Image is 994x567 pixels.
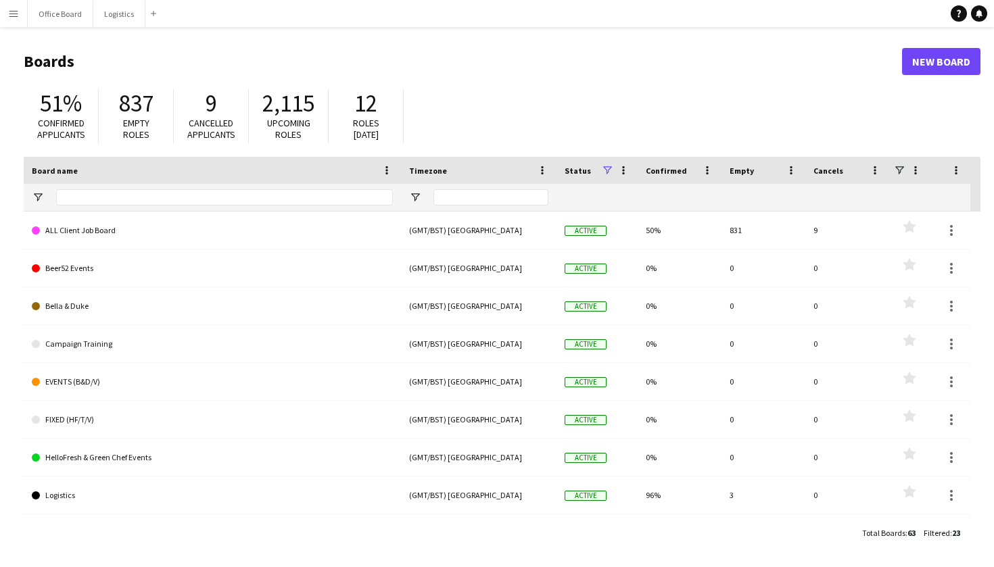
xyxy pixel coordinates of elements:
div: 831 [721,212,805,249]
span: Empty roles [123,117,149,141]
div: 0 [721,514,805,551]
div: 50% [638,212,721,249]
a: ALL Client Job Board [32,212,393,249]
div: 9 [805,212,889,249]
a: Campaign Training [32,325,393,363]
a: Logistics [32,476,393,514]
button: Open Filter Menu [32,191,44,203]
div: 0 [721,249,805,287]
div: (GMT/BST) [GEOGRAPHIC_DATA] [401,514,557,551]
div: : [862,520,916,546]
a: New Board [902,48,980,75]
span: Roles [DATE] [353,117,379,141]
div: (GMT/BST) [GEOGRAPHIC_DATA] [401,439,557,476]
div: (GMT/BST) [GEOGRAPHIC_DATA] [401,476,557,514]
span: 23 [952,528,960,538]
span: 51% [40,89,82,118]
span: Active [565,453,607,463]
div: 96% [638,476,721,514]
span: Upcoming roles [267,117,310,141]
span: Active [565,301,607,312]
div: 0% [638,287,721,324]
div: (GMT/BST) [GEOGRAPHIC_DATA] [401,325,557,362]
div: 0 [805,363,889,400]
div: (GMT/BST) [GEOGRAPHIC_DATA] [401,363,557,400]
div: 3 [721,476,805,514]
span: Cancels [813,166,843,176]
div: 0% [638,401,721,438]
span: Filtered [924,528,950,538]
div: 0% [638,249,721,287]
div: 0 [721,325,805,362]
div: (GMT/BST) [GEOGRAPHIC_DATA] [401,401,557,438]
a: Bella & Duke [32,287,393,325]
button: Open Filter Menu [409,191,421,203]
span: Confirmed applicants [37,117,85,141]
button: Office Board [28,1,93,27]
div: 0 [721,287,805,324]
div: : [924,520,960,546]
div: 0% [638,363,721,400]
div: 0 [805,287,889,324]
div: 0 [721,401,805,438]
span: Active [565,491,607,501]
a: New Board [32,514,393,552]
span: Confirmed [646,166,687,176]
div: 0 [805,476,889,514]
span: 9 [206,89,217,118]
div: 0% [638,325,721,362]
div: 0 [721,439,805,476]
div: 0% [638,439,721,476]
div: 0 [805,249,889,287]
div: 0 [805,325,889,362]
span: 837 [119,89,153,118]
a: HelloFresh & Green Chef Events [32,439,393,476]
div: 0 [805,439,889,476]
button: Logistics [93,1,145,27]
span: Active [565,415,607,425]
a: FIXED (HF/T/V) [32,401,393,439]
span: Active [565,339,607,349]
a: EVENTS (B&D/V) [32,363,393,401]
div: (GMT/BST) [GEOGRAPHIC_DATA] [401,287,557,324]
span: Active [565,264,607,274]
span: Status [565,166,591,176]
div: 0 [805,514,889,551]
input: Timezone Filter Input [433,189,548,205]
div: 0 [805,401,889,438]
span: Active [565,226,607,236]
a: Beer52 Events [32,249,393,287]
input: Board name Filter Input [56,189,393,205]
div: (GMT/BST) [GEOGRAPHIC_DATA] [401,249,557,287]
div: 0 [721,363,805,400]
span: Active [565,377,607,387]
span: Total Boards [862,528,905,538]
span: 2,115 [262,89,314,118]
span: Timezone [409,166,447,176]
div: 0% [638,514,721,551]
span: 63 [907,528,916,538]
h1: Boards [24,51,902,72]
span: 12 [354,89,377,118]
span: Board name [32,166,78,176]
span: Empty [730,166,754,176]
div: (GMT/BST) [GEOGRAPHIC_DATA] [401,212,557,249]
span: Cancelled applicants [187,117,235,141]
